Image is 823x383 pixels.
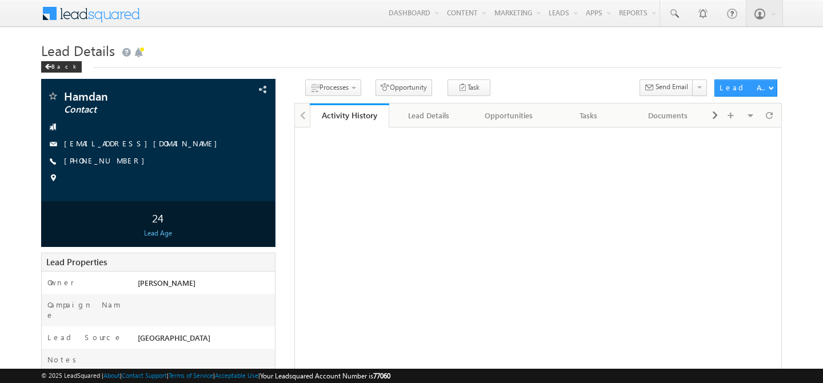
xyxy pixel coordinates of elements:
label: Owner [47,277,74,288]
span: Lead Properties [46,256,107,268]
a: Acceptable Use [215,372,258,379]
span: Your Leadsquared Account Number is [260,372,390,380]
div: Opportunities [478,109,539,122]
span: Lead Details [41,41,115,59]
button: Send Email [640,79,693,96]
a: Tasks [549,103,629,127]
button: Processes [305,79,361,96]
div: Tasks [558,109,618,122]
div: [GEOGRAPHIC_DATA] [135,332,275,348]
div: Lead Details [398,109,459,122]
a: Documents [629,103,709,127]
span: [PERSON_NAME] [138,278,195,288]
a: Lead Details [389,103,469,127]
a: Terms of Service [169,372,213,379]
div: Activity History [318,110,381,121]
div: Documents [638,109,698,122]
button: Lead Actions [714,79,777,97]
a: Opportunities [469,103,549,127]
div: Lead Actions [720,82,768,93]
label: Notes [47,354,81,365]
button: Task [448,79,490,96]
label: Campaign Name [47,300,126,320]
span: Contact [64,104,209,115]
a: [EMAIL_ADDRESS][DOMAIN_NAME] [64,138,223,148]
div: 24 [44,207,272,228]
span: 77060 [373,372,390,380]
a: Activity History [310,103,390,127]
label: Lead Source [47,332,122,342]
span: [PHONE_NUMBER] [64,155,150,167]
a: Back [41,61,87,70]
a: About [103,372,120,379]
span: Processes [319,83,349,91]
span: Hamdan [64,90,209,102]
div: Lead Age [44,228,272,238]
span: © 2025 LeadSquared | | | | | [41,370,390,381]
span: Send Email [656,82,688,92]
div: Back [41,61,82,73]
a: Contact Support [122,372,167,379]
button: Opportunity [375,79,432,96]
